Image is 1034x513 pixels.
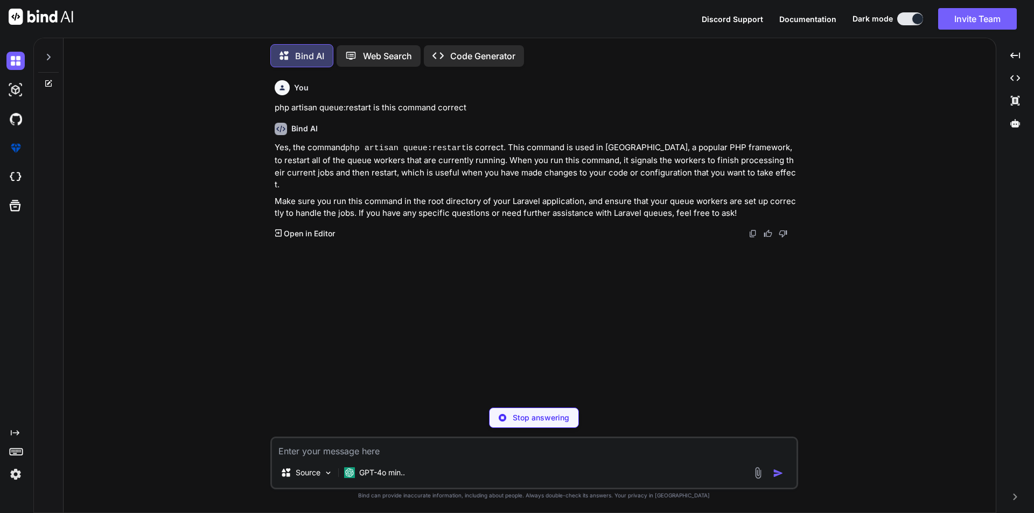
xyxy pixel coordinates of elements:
code: php artisan queue:restart [345,144,466,153]
p: Bind AI [295,50,324,62]
h6: You [294,82,309,93]
img: cloudideIcon [6,168,25,186]
p: php artisan queue:restart is this command correct [275,102,796,114]
p: Bind can provide inaccurate information, including about people. Always double-check its answers.... [270,491,798,500]
img: attachment [752,467,764,479]
button: Discord Support [702,13,763,25]
img: Bind AI [9,9,73,25]
button: Invite Team [938,8,1017,30]
img: darkChat [6,52,25,70]
p: Open in Editor [284,228,335,239]
p: Stop answering [513,412,569,423]
img: like [764,229,772,238]
span: Documentation [779,15,836,24]
img: copy [749,229,757,238]
img: premium [6,139,25,157]
p: Web Search [363,50,412,62]
img: githubDark [6,110,25,128]
img: settings [6,465,25,483]
img: GPT-4o mini [344,467,355,478]
img: darkAi-studio [6,81,25,99]
h6: Bind AI [291,123,318,134]
p: Code Generator [450,50,515,62]
p: GPT-4o min.. [359,467,405,478]
p: Source [296,467,320,478]
img: icon [773,468,784,479]
span: Discord Support [702,15,763,24]
p: Make sure you run this command in the root directory of your Laravel application, and ensure that... [275,195,796,220]
button: Documentation [779,13,836,25]
span: Dark mode [853,13,893,24]
p: Yes, the command is correct. This command is used in [GEOGRAPHIC_DATA], a popular PHP framework, ... [275,142,796,191]
img: dislike [779,229,787,238]
img: Pick Models [324,468,333,477]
